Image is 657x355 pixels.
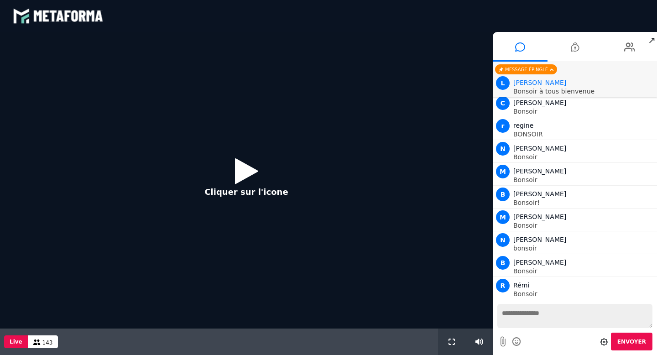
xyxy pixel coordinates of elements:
[496,119,510,133] span: r
[496,165,510,178] span: M
[513,190,566,198] span: [PERSON_NAME]
[496,279,510,292] span: R
[513,145,566,152] span: [PERSON_NAME]
[496,210,510,224] span: M
[513,79,566,86] span: Animateur
[513,154,655,160] p: Bonsoir
[513,167,566,175] span: [PERSON_NAME]
[495,64,557,74] div: Message épinglé
[513,222,655,229] p: Bonsoir
[496,76,510,90] span: L
[513,245,655,251] p: bonsoir
[204,186,288,198] p: Cliquer sur l'icone
[513,122,533,129] span: regine
[611,333,652,350] button: Envoyer
[4,335,28,348] button: Live
[513,108,655,115] p: Bonsoir
[513,259,566,266] span: [PERSON_NAME]
[513,268,655,274] p: Bonsoir
[496,233,510,247] span: N
[42,339,53,346] span: 143
[513,131,655,137] p: BONSOIR
[496,142,510,156] span: N
[496,256,510,270] span: B
[513,99,566,106] span: [PERSON_NAME]
[513,213,566,220] span: [PERSON_NAME]
[513,88,655,94] p: Bonsoir à tous bienvenue
[496,188,510,201] span: B
[513,291,655,297] p: Bonsoir
[496,96,510,110] span: C
[195,151,297,210] button: Cliquer sur l'icone
[647,32,657,48] span: ↗
[513,177,655,183] p: Bonsoir
[513,282,529,289] span: Rémi
[513,236,566,243] span: [PERSON_NAME]
[617,339,646,345] span: Envoyer
[513,199,655,206] p: Bonsoir!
